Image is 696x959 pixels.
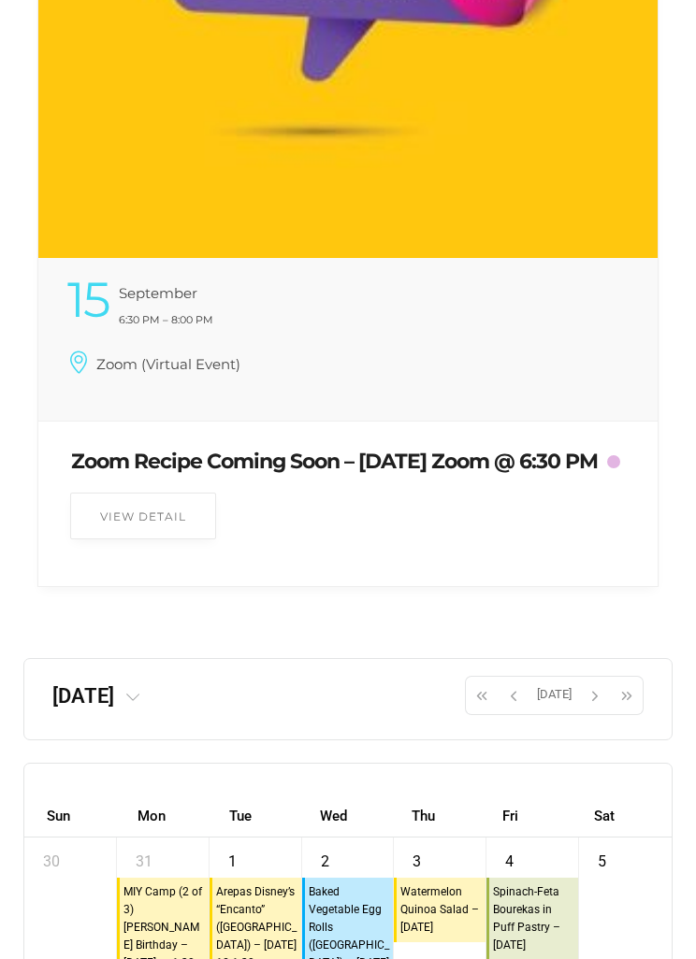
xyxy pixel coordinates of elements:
[579,676,611,715] button: Next month
[134,801,169,831] a: Monday
[219,837,246,877] a: August 1, 2023
[498,676,529,715] button: Previous month
[71,449,598,474] a: Zoom Recipe Coming Soon – [DATE] Zoom @ 6:30 PM
[119,280,197,306] div: September
[399,882,483,938] div: Watermelon Quinoa Salad – [DATE]
[408,801,439,831] a: Thursday
[70,493,216,539] a: View Detail
[492,882,575,955] div: Spinach-Feta Bourekas in Puff Pastry – [DATE]
[465,676,498,715] button: Previous year
[67,280,109,319] div: 15
[312,837,339,877] a: August 2, 2023
[225,801,255,831] a: Tuesday
[590,801,618,831] a: Saturday
[611,676,644,715] button: Next year
[496,837,523,877] a: August 4, 2023
[126,837,162,877] a: July 31, 2023
[67,307,629,333] div: 6:30 PM – 8:00 PM
[34,837,69,877] a: July 30, 2023
[96,351,240,377] h6: Zoom (Virtual Event)
[403,837,430,877] a: August 3, 2023
[499,801,522,831] a: Friday
[529,676,579,715] button: [DATE]
[394,878,486,942] a: Watermelon Quinoa Salad – [DATE]
[588,837,616,877] a: August 5, 2023
[43,801,74,831] a: Sunday
[316,801,351,831] a: Wednesday
[52,684,150,708] h2: [DATE]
